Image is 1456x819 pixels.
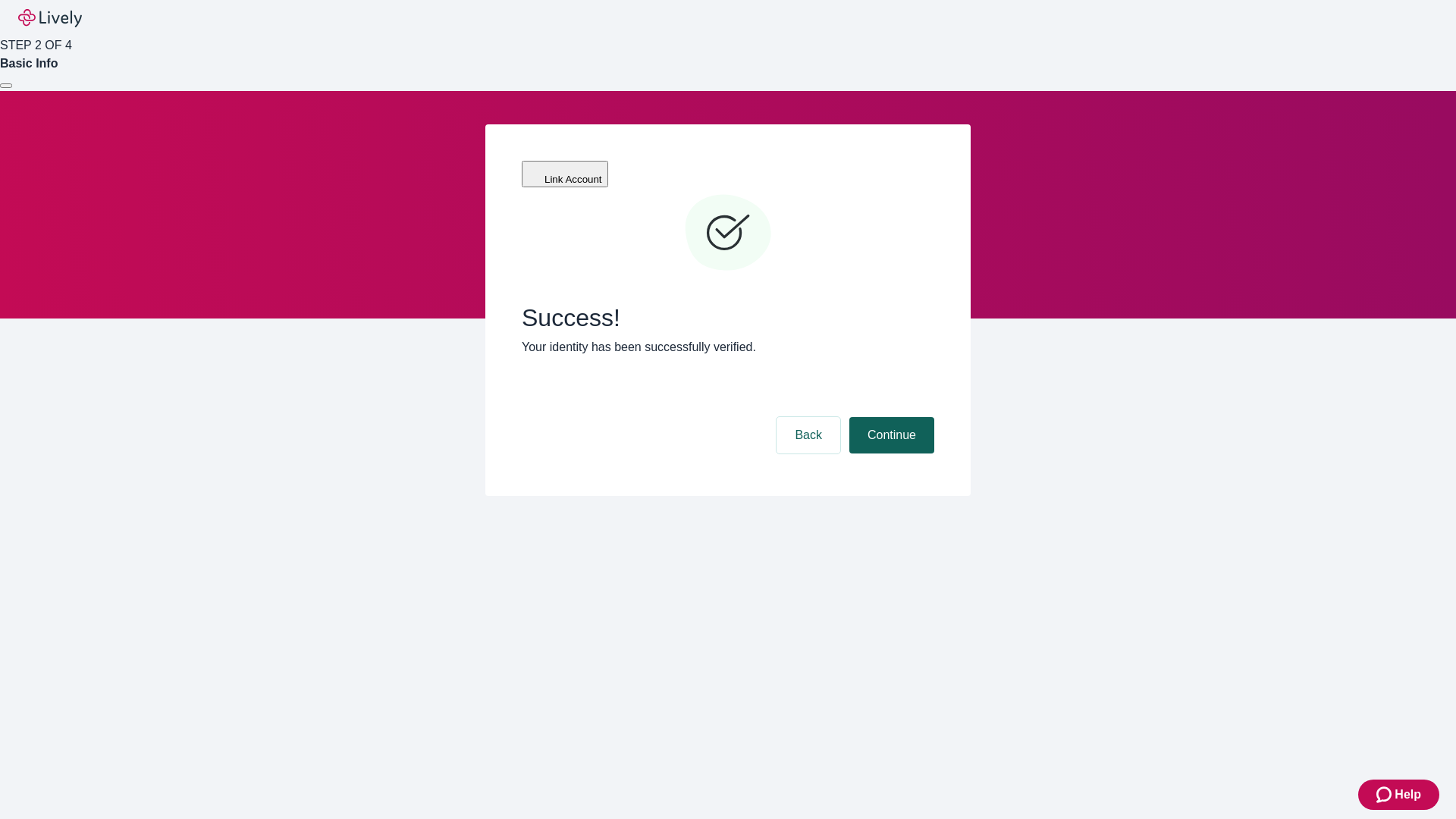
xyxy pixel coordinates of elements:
span: Success! [522,303,934,332]
span: Help [1395,786,1421,804]
svg: Checkmark icon [682,188,773,279]
button: Zendesk support iconHelp [1358,780,1439,810]
svg: Zendesk support icon [1376,786,1395,804]
p: Your identity has been successfully verified. [522,338,934,356]
button: Continue [849,417,934,453]
button: Link Account [522,161,608,187]
button: Back [777,417,840,453]
img: Lively [18,9,82,27]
